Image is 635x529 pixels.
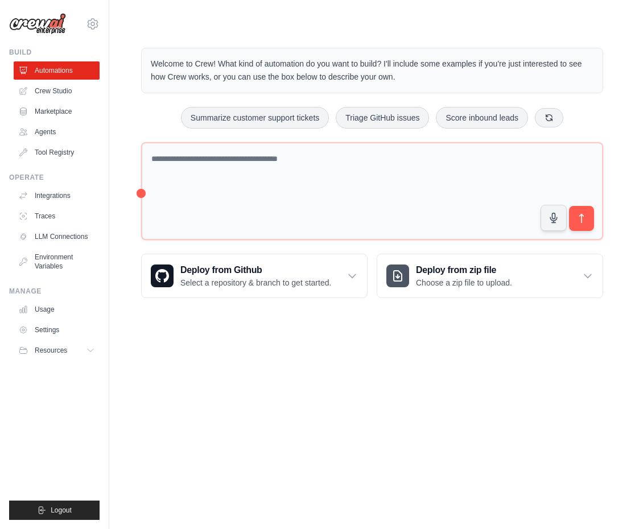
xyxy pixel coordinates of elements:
a: Marketplace [14,102,100,121]
a: Agents [14,123,100,141]
button: Summarize customer support tickets [181,107,329,129]
a: Traces [14,207,100,225]
a: Environment Variables [14,248,100,275]
p: Welcome to Crew! What kind of automation do you want to build? I'll include some examples if you'... [151,57,593,84]
div: Build [9,48,100,57]
a: Automations [14,61,100,80]
span: Resources [35,346,67,355]
p: Select a repository & branch to get started. [180,277,331,288]
a: Settings [14,321,100,339]
a: Crew Studio [14,82,100,100]
button: Resources [14,341,100,359]
a: LLM Connections [14,228,100,246]
div: Operate [9,173,100,182]
a: Tool Registry [14,143,100,162]
a: Integrations [14,187,100,205]
p: Choose a zip file to upload. [416,277,512,288]
button: Triage GitHub issues [336,107,429,129]
span: Logout [51,506,72,515]
h3: Deploy from Github [180,263,331,277]
button: Logout [9,501,100,520]
button: Score inbound leads [436,107,528,129]
h3: Deploy from zip file [416,263,512,277]
img: Logo [9,13,66,35]
div: Manage [9,287,100,296]
a: Usage [14,300,100,319]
